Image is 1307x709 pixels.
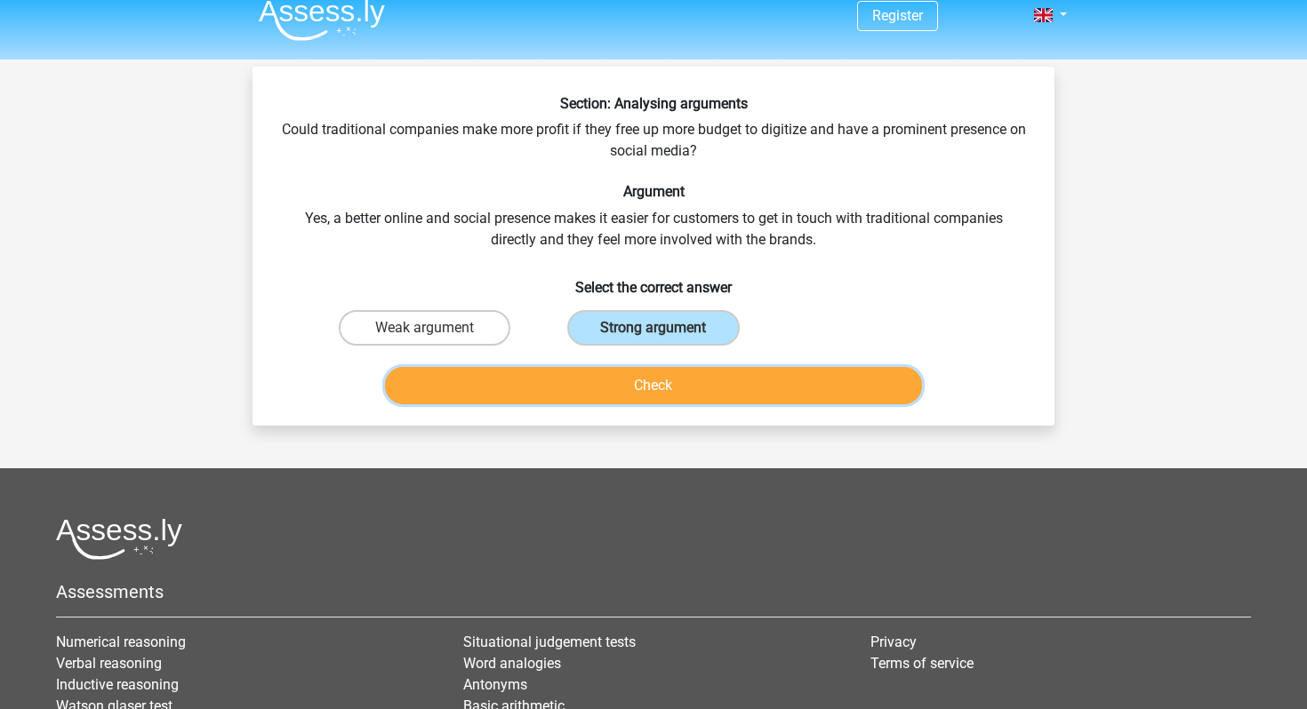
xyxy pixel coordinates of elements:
[260,95,1047,411] div: Could traditional companies make more profit if they free up more budget to digitize and have a p...
[56,655,162,672] a: Verbal reasoning
[56,581,1251,602] h5: Assessments
[56,518,182,560] img: Assessly logo
[339,310,510,346] label: Weak argument
[567,310,739,346] label: Strong argument
[281,265,1026,296] h6: Select the correct answer
[463,655,561,672] a: Word analogies
[281,95,1026,112] h6: Section: Analysing arguments
[870,633,917,650] a: Privacy
[385,367,923,404] button: Check
[463,633,636,650] a: Situational judgement tests
[56,676,179,693] a: Inductive reasoning
[281,183,1026,200] h6: Argument
[463,676,527,693] a: Antonyms
[870,655,974,672] a: Terms of service
[872,7,923,24] a: Register
[56,633,186,650] a: Numerical reasoning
